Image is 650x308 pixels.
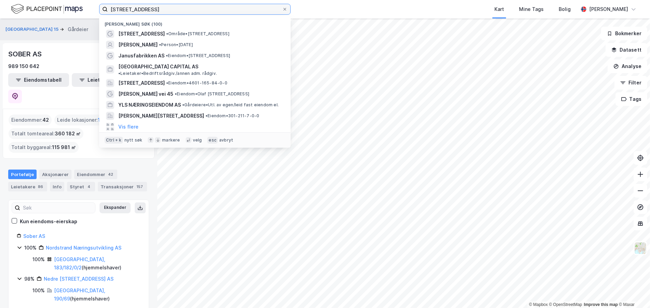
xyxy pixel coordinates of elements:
button: Bokmerker [601,27,647,40]
img: Z [634,242,647,255]
div: 100% [32,286,45,295]
button: Eiendomstabell [8,73,69,87]
div: Portefølje [8,170,37,179]
div: 98% [24,275,35,283]
span: • [118,71,120,76]
div: Eiendommer [74,170,117,179]
a: Nordstrand Næringsutvikling AS [46,245,121,251]
span: • [175,91,177,96]
a: Improve this map [584,302,618,307]
div: Styret [67,182,95,191]
iframe: Chat Widget [616,275,650,308]
div: Gårdeier [68,25,88,34]
span: • [205,113,208,118]
div: SOBER AS [8,49,43,59]
span: Eiendom • Olaf [STREET_ADDRESS] [175,91,249,97]
span: • [166,53,168,58]
img: logo.f888ab2527a4732fd821a326f86c7f29.svg [11,3,83,15]
span: Eiendom • 4601-165-84-0-0 [166,80,227,86]
button: Ekspander [100,202,131,213]
div: markere [162,137,180,143]
div: Transaksjoner [98,182,147,191]
div: [PERSON_NAME] [589,5,628,13]
span: • [182,102,184,107]
div: Kart [494,5,504,13]
div: 989 150 642 [8,62,39,70]
div: 4 [85,183,92,190]
div: Leietakere [8,182,47,191]
a: Mapbox [529,302,548,307]
span: • [159,42,161,47]
div: 42 [107,171,115,178]
span: [STREET_ADDRESS] [118,79,165,87]
span: [GEOGRAPHIC_DATA] CAPITAL AS [118,63,198,71]
input: Søk på adresse, matrikkel, gårdeiere, leietakere eller personer [108,4,282,14]
div: Bolig [559,5,571,13]
button: Tags [615,92,647,106]
div: 86 [37,183,44,190]
div: Info [50,182,64,191]
div: 157 [135,183,144,190]
span: 115 981 ㎡ [52,143,76,151]
div: 100% [24,244,37,252]
button: Filter [614,76,647,90]
div: 100% [32,255,45,264]
div: ( hjemmelshaver ) [54,286,141,303]
a: [GEOGRAPHIC_DATA], 183/182/0/2 [54,256,105,270]
div: Mine Tags [519,5,544,13]
div: nytt søk [124,137,143,143]
span: Leietaker • Bedriftsrådgiv./annen adm. rådgiv. [118,71,217,76]
div: Ctrl + k [105,137,123,144]
span: [PERSON_NAME][STREET_ADDRESS] [118,112,204,120]
div: Kontrollprogram for chat [616,275,650,308]
span: [PERSON_NAME] vei 45 [118,90,173,98]
span: Eiendom • [STREET_ADDRESS] [166,53,230,58]
span: • [166,80,168,85]
span: Gårdeiere • Utl. av egen/leid fast eiendom el. [182,102,279,108]
a: Nedre [STREET_ADDRESS] AS [44,276,114,282]
button: Datasett [606,43,647,57]
span: Område • [STREET_ADDRESS] [166,31,229,37]
span: • [166,31,168,36]
span: [PERSON_NAME] [118,41,158,49]
a: [GEOGRAPHIC_DATA], 190/69 [54,287,105,302]
span: 360 182 ㎡ [55,130,81,138]
span: [STREET_ADDRESS] [118,30,165,38]
span: Eiendom • 301-211-7-0-0 [205,113,259,119]
a: Sober AS [23,233,45,239]
span: YLS NÆRINGSEIENDOM AS [118,101,181,109]
div: esc [207,137,218,144]
button: Analyse [608,59,647,73]
button: [GEOGRAPHIC_DATA] 15 [5,26,60,33]
div: Leide lokasjoner : [54,115,103,125]
div: Totalt tomteareal : [9,128,83,139]
div: avbryt [219,137,233,143]
div: Aksjonærer [39,170,71,179]
input: Søk [20,203,95,213]
div: Eiendommer : [9,115,52,125]
span: 1 [98,116,100,124]
div: velg [193,137,202,143]
div: Kun eiendoms-eierskap [20,217,77,226]
button: Leietakertabell [72,73,133,87]
div: [PERSON_NAME] søk (100) [99,16,291,28]
span: Person • [DATE] [159,42,193,48]
div: Totalt byggareal : [9,142,79,153]
span: 42 [42,116,49,124]
button: Vis flere [118,123,138,131]
span: Janusfabrikken AS [118,52,164,60]
div: ( hjemmelshaver ) [54,255,141,272]
a: OpenStreetMap [549,302,582,307]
